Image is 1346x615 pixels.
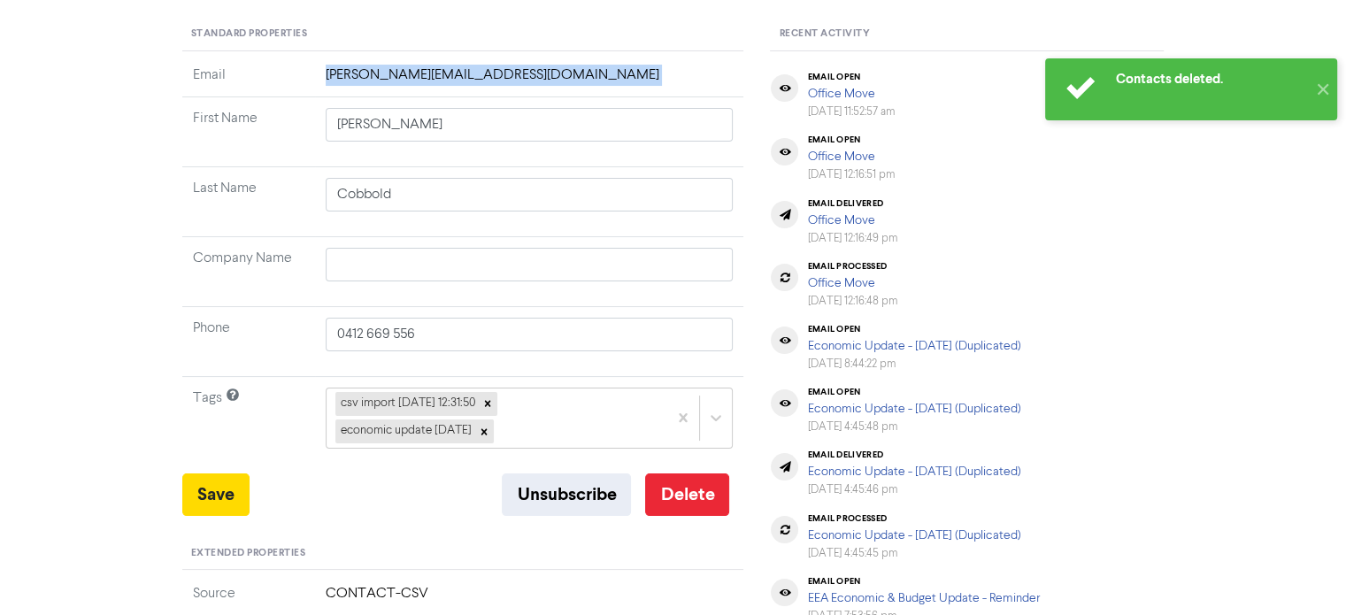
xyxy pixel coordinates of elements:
[335,392,478,415] div: csv import [DATE] 12:31:50
[807,340,1020,352] a: Economic Update - [DATE] (Duplicated)
[182,237,315,307] td: Company Name
[807,72,895,82] div: email open
[807,592,1040,604] a: EEA Economic & Budget Update - Reminder
[807,465,1020,478] a: Economic Update - [DATE] (Duplicated)
[182,18,744,51] div: Standard Properties
[807,88,874,100] a: Office Move
[807,419,1020,435] div: [DATE] 4:45:48 pm
[807,198,897,209] div: email delivered
[502,473,631,516] button: Unsubscribe
[335,419,474,442] div: economic update [DATE]
[645,473,729,516] button: Delete
[807,166,895,183] div: [DATE] 12:16:51 pm
[770,18,1164,51] div: Recent Activity
[807,261,897,272] div: email processed
[807,576,1040,587] div: email open
[807,387,1020,397] div: email open
[807,277,874,289] a: Office Move
[1116,70,1306,88] div: Contacts deleted.
[182,167,315,237] td: Last Name
[807,513,1020,524] div: email processed
[807,481,1020,498] div: [DATE] 4:45:46 pm
[807,403,1020,415] a: Economic Update - [DATE] (Duplicated)
[807,150,874,163] a: Office Move
[182,97,315,167] td: First Name
[182,307,315,377] td: Phone
[807,293,897,310] div: [DATE] 12:16:48 pm
[807,529,1020,542] a: Economic Update - [DATE] (Duplicated)
[807,104,895,120] div: [DATE] 11:52:57 am
[182,377,315,473] td: Tags
[315,65,744,97] td: [PERSON_NAME][EMAIL_ADDRESS][DOMAIN_NAME]
[182,473,250,516] button: Save
[182,65,315,97] td: Email
[807,230,897,247] div: [DATE] 12:16:49 pm
[807,356,1020,373] div: [DATE] 8:44:22 pm
[1258,530,1346,615] iframe: Chat Widget
[807,545,1020,562] div: [DATE] 4:45:45 pm
[807,324,1020,334] div: email open
[807,450,1020,460] div: email delivered
[807,135,895,145] div: email open
[182,537,744,571] div: Extended Properties
[807,214,874,227] a: Office Move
